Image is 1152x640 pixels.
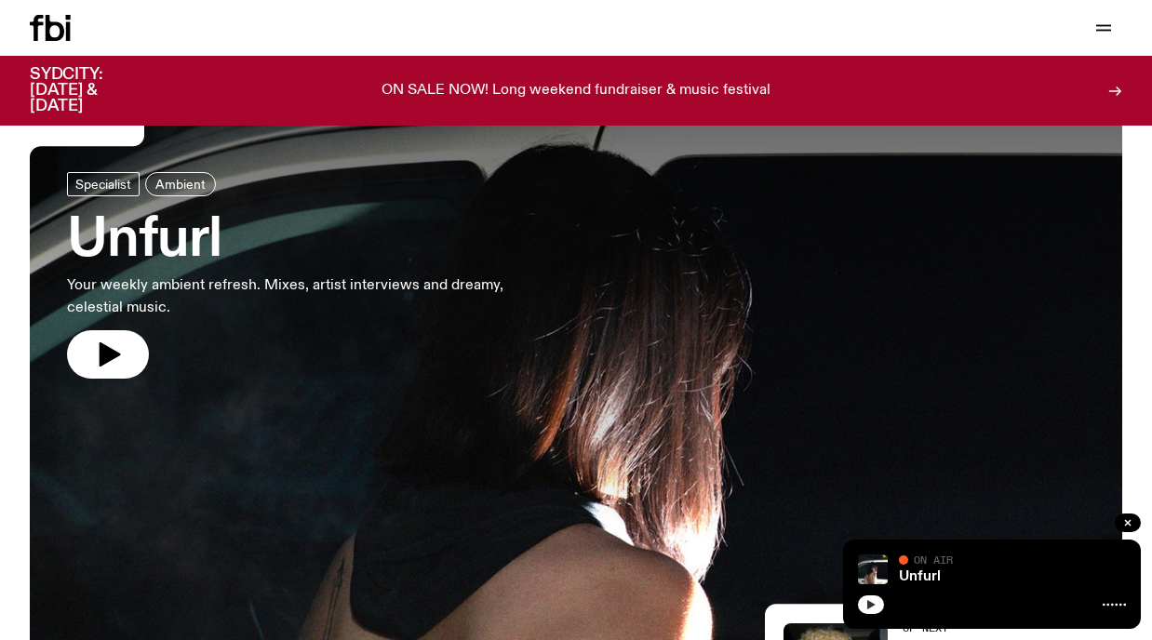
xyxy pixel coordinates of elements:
span: On Air [914,553,953,566]
h2: Up Next [903,623,1122,633]
p: Your weekly ambient refresh. Mixes, artist interviews and dreamy, celestial music. [67,274,543,319]
a: UnfurlYour weekly ambient refresh. Mixes, artist interviews and dreamy, celestial music. [67,172,543,379]
span: Specialist [75,177,131,191]
h3: SYDCITY: [DATE] & [DATE] [30,67,149,114]
p: ON SALE NOW! Long weekend fundraiser & music festival [382,83,770,100]
h3: Unfurl [67,215,543,267]
span: Ambient [155,177,206,191]
a: Specialist [67,172,140,196]
a: Unfurl [899,569,941,584]
a: Ambient [145,172,216,196]
span: On Air [61,111,123,127]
